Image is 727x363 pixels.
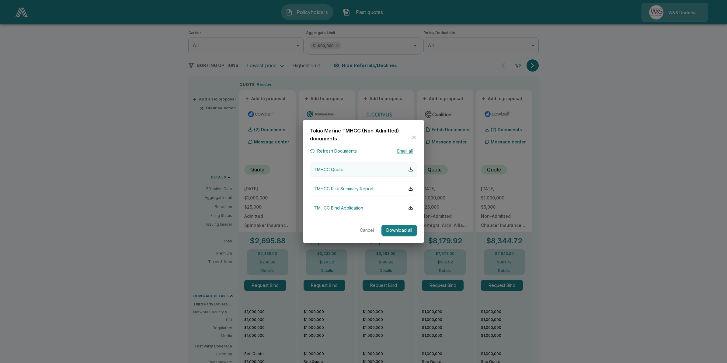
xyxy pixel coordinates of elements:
[393,148,417,155] button: Email all
[314,205,363,211] p: TMHCC Bind Application
[310,148,357,155] button: Refresh Documents
[357,225,377,236] button: Cancel
[310,127,411,143] h6: Tokio Marine TMHCC (Non-Admitted) documents
[381,225,417,236] button: Download all
[310,181,417,196] button: TMHCC Risk Summary Report
[314,166,343,173] p: TMHCC Quote
[310,201,417,215] button: TMHCC Bind Application
[310,162,417,177] button: TMHCC Quote
[314,185,374,192] p: TMHCC Risk Summary Report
